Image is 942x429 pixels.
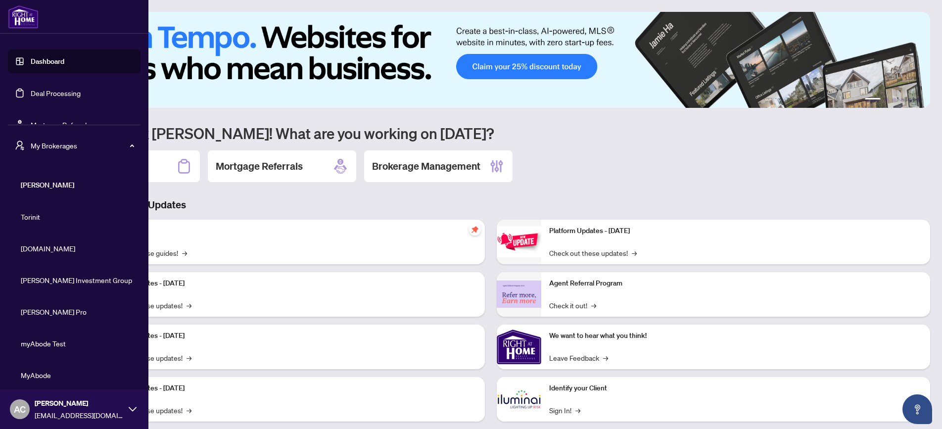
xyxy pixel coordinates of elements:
span: MyAbode [21,370,134,381]
span: AC [14,402,26,416]
span: pushpin [469,224,481,236]
a: Mortgage Referrals [31,120,90,129]
a: Leave Feedback→ [549,352,608,363]
h3: Brokerage & Industry Updates [51,198,930,212]
span: → [187,405,191,416]
span: myAbode Test [21,338,134,349]
h1: Welcome back [PERSON_NAME]! What are you working on [DATE]? [51,124,930,143]
p: Platform Updates - [DATE] [104,383,477,394]
p: Agent Referral Program [549,278,922,289]
a: Check it out!→ [549,300,596,311]
button: Open asap [902,394,932,424]
span: [PERSON_NAME] [35,398,124,409]
button: 4 [900,98,904,102]
span: → [187,300,191,311]
p: Platform Updates - [DATE] [104,331,477,341]
span: [DOMAIN_NAME] [21,243,134,254]
span: My Brokerages [31,140,134,151]
img: Slide 0 [51,12,930,108]
img: Identify your Client [497,377,541,422]
button: 6 [916,98,920,102]
p: Platform Updates - [DATE] [549,226,922,237]
p: Platform Updates - [DATE] [104,278,477,289]
a: Deal Processing [31,89,81,97]
span: → [603,352,608,363]
img: Agent Referral Program [497,281,541,308]
button: 1 [865,98,881,102]
button: 3 [893,98,896,102]
span: [PERSON_NAME] Investment Group [21,275,134,286]
a: Dashboard [31,57,64,66]
button: 2 [885,98,889,102]
span: [PERSON_NAME] [21,180,134,191]
a: Sign In!→ [549,405,580,416]
h2: Brokerage Management [372,159,480,173]
h2: Mortgage Referrals [216,159,303,173]
span: Torinit [21,211,134,222]
span: [PERSON_NAME] Pro [21,306,134,317]
span: → [632,247,637,258]
span: [EMAIL_ADDRESS][DOMAIN_NAME] [35,410,124,421]
button: 5 [908,98,912,102]
p: Identify your Client [549,383,922,394]
span: → [182,247,187,258]
img: We want to hear what you think! [497,325,541,369]
p: We want to hear what you think! [549,331,922,341]
span: → [187,352,191,363]
span: → [591,300,596,311]
span: → [575,405,580,416]
p: Self-Help [104,226,477,237]
a: Check out these updates!→ [549,247,637,258]
span: user-switch [15,141,25,150]
img: logo [8,5,39,29]
img: Platform Updates - June 23, 2025 [497,226,541,257]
